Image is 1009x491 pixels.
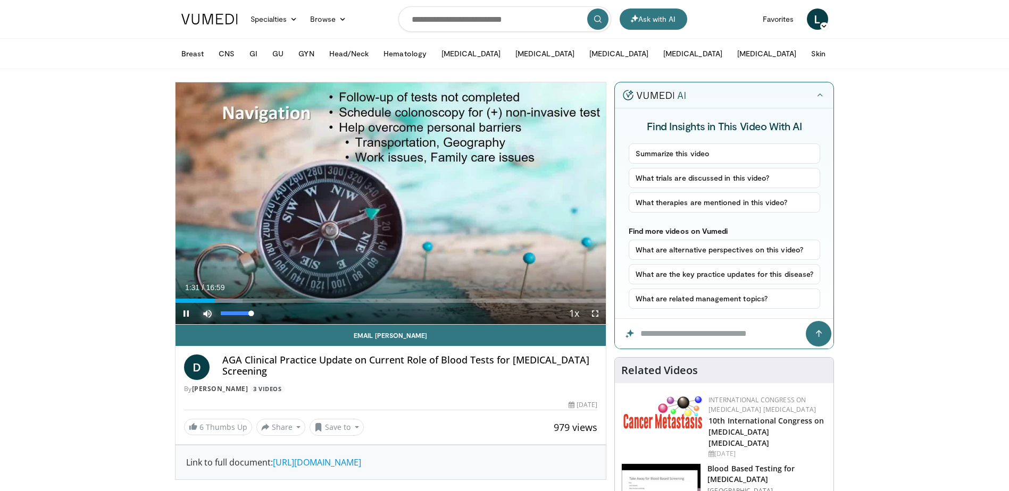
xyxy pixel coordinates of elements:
[563,303,585,324] button: Playback Rate
[184,419,252,435] a: 6 Thumbs Up
[206,283,224,292] span: 16:59
[250,384,285,393] a: 3 Videos
[377,43,433,64] button: Hematology
[222,354,598,377] h4: AGA Clinical Practice Update on Current Role of Blood Tests for [MEDICAL_DATA] Screening
[805,43,832,64] button: Skin
[221,311,251,315] div: Volume Level
[273,456,361,468] a: [URL][DOMAIN_NAME]
[583,43,655,64] button: [MEDICAL_DATA]
[807,9,828,30] a: L
[184,384,598,394] div: By
[185,283,199,292] span: 1:31
[629,143,821,164] button: Summarize this video
[199,422,204,432] span: 6
[292,43,320,64] button: GYN
[186,456,596,469] div: Link to full document:
[657,43,729,64] button: [MEDICAL_DATA]
[629,192,821,213] button: What therapies are mentioned in this video?
[266,43,290,64] button: GU
[176,303,197,324] button: Pause
[256,419,306,436] button: Share
[629,264,821,284] button: What are the key practice updates for this disease?
[175,43,210,64] button: Breast
[176,325,606,346] a: Email [PERSON_NAME]
[756,9,800,30] a: Favorites
[629,240,821,260] button: What are alternative perspectives on this video?
[181,14,238,24] img: VuMedi Logo
[212,43,241,64] button: CNS
[310,419,364,436] button: Save to
[623,395,703,429] img: 6ff8bc22-9509-4454-a4f8-ac79dd3b8976.png.150x105_q85_autocrop_double_scale_upscale_version-0.2.png
[620,9,687,30] button: Ask with AI
[176,299,606,303] div: Progress Bar
[629,289,821,309] button: What are related management topics?
[509,43,581,64] button: [MEDICAL_DATA]
[615,319,833,349] input: Question for the AI
[197,303,218,324] button: Mute
[623,90,686,100] img: vumedi-ai-logo.v2.svg
[243,43,264,64] button: GI
[708,416,824,448] a: 10th International Congress on [MEDICAL_DATA] [MEDICAL_DATA]
[202,283,204,292] span: /
[323,43,376,64] button: Head/Neck
[708,449,825,459] div: [DATE]
[731,43,803,64] button: [MEDICAL_DATA]
[629,168,821,188] button: What trials are discussed in this video?
[398,6,611,32] input: Search topics, interventions
[435,43,507,64] button: [MEDICAL_DATA]
[554,421,597,434] span: 979 views
[585,303,606,324] button: Fullscreen
[192,384,248,393] a: [PERSON_NAME]
[621,364,698,377] h4: Related Videos
[304,9,353,30] a: Browse
[569,400,597,410] div: [DATE]
[629,226,821,235] p: Find more videos on Vumedi
[184,354,210,380] a: D
[708,395,816,414] a: International Congress on [MEDICAL_DATA] [MEDICAL_DATA]
[244,9,304,30] a: Specialties
[629,119,821,133] h4: Find Insights in This Video With AI
[707,463,827,485] h3: Blood Based Testing for [MEDICAL_DATA]
[176,82,606,325] video-js: Video Player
